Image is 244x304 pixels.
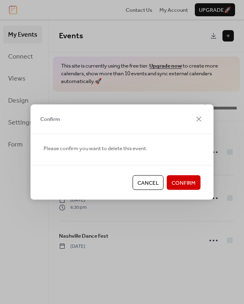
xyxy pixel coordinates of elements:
[167,175,200,190] button: Confirm
[172,179,196,187] span: Confirm
[133,175,163,190] button: Cancel
[40,115,60,123] span: Confirm
[137,179,159,187] span: Cancel
[44,144,147,152] span: Please confirm you want to delete this event.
